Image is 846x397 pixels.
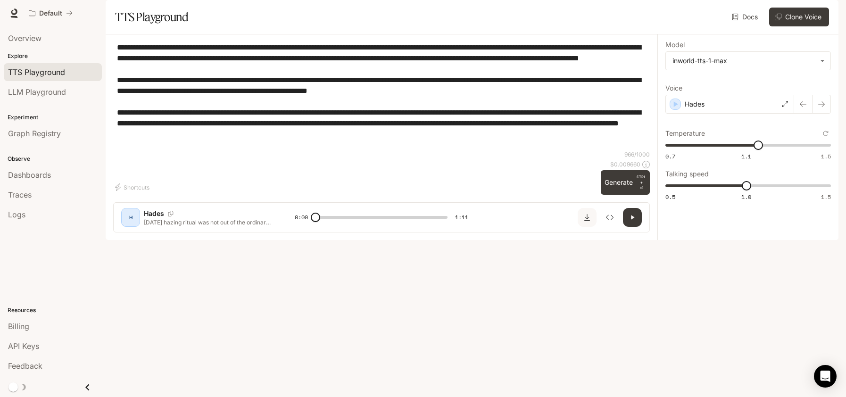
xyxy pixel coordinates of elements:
[665,193,675,201] span: 0.5
[123,210,138,225] div: H
[578,208,597,227] button: Download audio
[821,152,831,160] span: 1.5
[144,209,164,218] p: Hades
[769,8,829,26] button: Clone Voice
[741,193,751,201] span: 1.0
[814,365,837,388] div: Open Intercom Messenger
[730,8,762,26] a: Docs
[685,99,705,109] p: Hades
[25,4,77,23] button: All workspaces
[601,170,650,195] button: GenerateCTRL +⏎
[741,152,751,160] span: 1.1
[665,152,675,160] span: 0.7
[115,8,188,26] h1: TTS Playground
[821,128,831,139] button: Reset to default
[113,180,153,195] button: Shortcuts
[600,208,619,227] button: Inspect
[164,211,177,216] button: Copy Voice ID
[666,52,830,70] div: inworld-tts-1-max
[821,193,831,201] span: 1.5
[665,171,709,177] p: Talking speed
[637,174,646,185] p: CTRL +
[665,130,705,137] p: Temperature
[637,174,646,191] p: ⏎
[144,218,272,226] p: [DATE] hazing ritual was not out of the ordinary. He always had an image to maintain and I was of...
[455,213,468,222] span: 1:11
[672,56,815,66] div: inworld-tts-1-max
[39,9,62,17] p: Default
[295,213,308,222] span: 0:00
[665,41,685,48] p: Model
[665,85,682,91] p: Voice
